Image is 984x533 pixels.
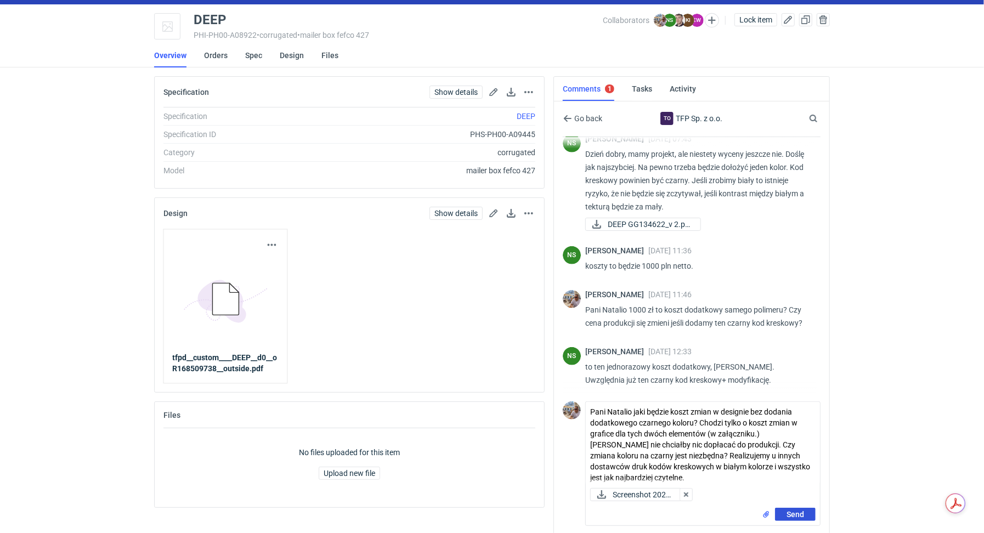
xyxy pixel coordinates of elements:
[663,14,676,27] figcaption: NS
[505,207,518,220] button: Download design
[163,129,312,140] div: Specification ID
[585,360,812,387] p: to ten jednorazowy koszt dodatkowy, [PERSON_NAME]. Uwzględnia już ten czarny kod kreskowy+ modyfi...
[487,86,500,99] button: Edit spec
[660,112,674,125] figcaption: To
[672,14,686,27] img: Maciej Sikora
[585,148,812,213] p: Dzień dobry, mamy projekt, ale niestety wyceny jeszcze nie. Doślę jak najszybciej. Na pewno trzeb...
[154,43,186,67] a: Overview
[585,303,812,330] p: Pani Natalio 1000 zł to koszt dodatkowy samego polimeru? Czy cena produkcji się zmieni jeśli doda...
[173,353,279,375] a: tfpd__custom____DEEP__d0__oR168509738__outside.pdf
[648,134,692,143] span: [DATE] 07:43
[590,488,682,501] div: Screenshot 2025-08-20 at 12.53.10.png
[505,86,518,99] button: Download specification
[194,13,226,26] div: DEEP
[163,411,180,419] h2: Files
[194,31,603,39] div: PHI-PH00-A08922
[691,14,704,27] figcaption: EW
[608,85,612,93] div: 1
[585,134,648,143] span: [PERSON_NAME]
[654,14,667,27] img: Michał Palasek
[585,218,695,231] div: DEEP GG134622_v 2.pdf
[670,77,696,101] a: Activity
[563,246,581,264] div: Natalia Stępak
[739,16,772,24] span: Lock item
[563,347,581,365] div: Natalia Stępak
[608,218,692,230] span: DEEP GG134622_v 2.pd...
[204,43,228,67] a: Orders
[173,354,278,373] strong: tfpd__custom____DEEP__d0__oR168509738__outside.pdf
[632,77,652,101] a: Tasks
[163,147,312,158] div: Category
[799,13,812,26] button: Duplicate Item
[603,16,649,25] span: Collaborators
[319,467,380,480] button: Upload new file
[705,13,719,27] button: Edit collaborators
[648,290,692,299] span: [DATE] 11:46
[563,77,614,101] a: Comments1
[522,207,535,220] button: Actions
[312,165,535,176] div: mailer box fefco 427
[312,147,535,158] div: corrugated
[299,447,400,458] p: No files uploaded for this item
[163,165,312,176] div: Model
[638,112,745,125] div: TFP Sp. z o.o.
[585,246,648,255] span: [PERSON_NAME]
[563,134,581,152] figcaption: NS
[590,488,682,501] button: Screenshot 2025...
[163,209,188,218] h2: Design
[572,115,602,122] span: Go back
[297,31,369,39] span: • mailer box fefco 427
[163,88,209,97] h2: Specification
[586,402,820,484] textarea: Pani Natalio jaki będzie koszt zmian w designie bez dodania dodatkowego czarnego koloru? Chodzi t...
[280,43,304,67] a: Design
[563,134,581,152] div: Natalia Stępak
[324,469,375,477] span: Upload new file
[782,13,795,26] button: Edit item
[563,246,581,264] figcaption: NS
[613,489,672,501] span: Screenshot 2025...
[163,111,312,122] div: Specification
[585,347,648,356] span: [PERSON_NAME]
[648,347,692,356] span: [DATE] 12:33
[787,511,804,518] span: Send
[585,290,648,299] span: [PERSON_NAME]
[522,86,535,99] button: Actions
[585,259,812,273] p: koszty to będzie 1000 pln netto.
[265,239,279,252] button: Actions
[563,347,581,365] figcaption: NS
[321,43,338,67] a: Files
[660,112,674,125] div: TFP Sp. z o.o.
[257,31,297,39] span: • corrugated
[312,129,535,140] div: PHS-PH00-A09445
[775,508,816,521] button: Send
[429,207,483,220] a: Show details
[734,13,777,26] button: Lock item
[681,14,694,27] figcaption: KI
[817,13,830,26] button: Delete item
[648,246,692,255] span: [DATE] 11:36
[245,43,262,67] a: Spec
[429,86,483,99] a: Show details
[517,112,535,121] a: DEEP
[585,218,701,231] a: DEEP GG134622_v 2.pd...
[807,112,842,125] input: Search
[563,112,603,125] button: Go back
[563,290,581,308] img: Michał Palasek
[563,401,581,419] img: Michał Palasek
